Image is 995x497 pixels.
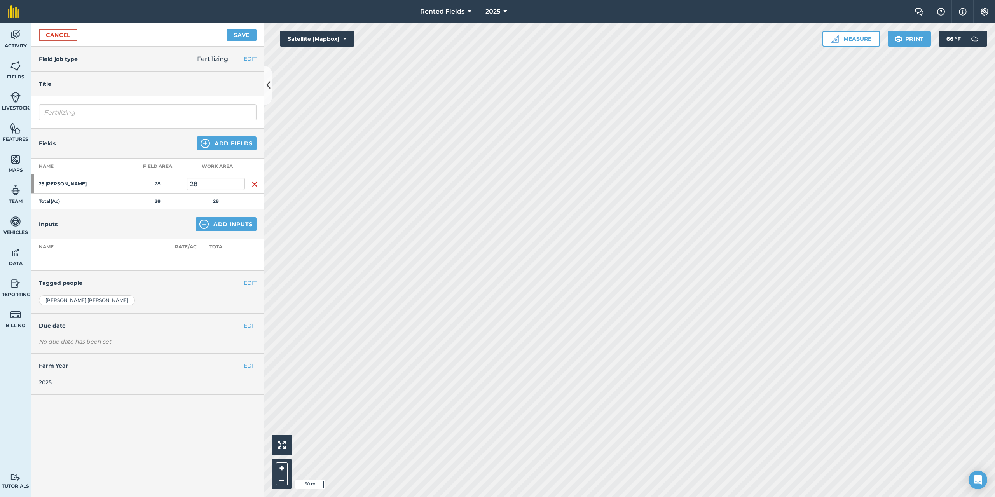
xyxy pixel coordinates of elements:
[888,31,931,47] button: Print
[10,278,21,289] img: svg+xml;base64,PD94bWwgdmVyc2lvbj0iMS4wIiBlbmNvZGluZz0idXRmLTgiPz4KPCEtLSBHZW5lcmF0b3I6IEFkb2JlIE...
[278,441,286,449] img: Four arrows, one pointing top left, one top right, one bottom right and the last bottom left
[39,29,77,41] a: Cancel
[39,279,257,287] h4: Tagged people
[10,474,21,481] img: svg+xml;base64,PD94bWwgdmVyc2lvbj0iMS4wIiBlbmNvZGluZz0idXRmLTgiPz4KPCEtLSBHZW5lcmF0b3I6IEFkb2JlIE...
[227,29,257,41] button: Save
[959,7,967,16] img: svg+xml;base64,PHN2ZyB4bWxucz0iaHR0cDovL3d3dy53My5vcmcvMjAwMC9zdmciIHdpZHRoPSIxNyIgaGVpZ2h0PSIxNy...
[8,5,19,18] img: fieldmargin Logo
[31,159,128,174] th: Name
[10,185,21,196] img: svg+xml;base64,PD94bWwgdmVyc2lvbj0iMS4wIiBlbmNvZGluZz0idXRmLTgiPz4KPCEtLSBHZW5lcmF0b3I6IEFkb2JlIE...
[10,247,21,258] img: svg+xml;base64,PD94bWwgdmVyc2lvbj0iMS4wIiBlbmNvZGluZz0idXRmLTgiPz4KPCEtLSBHZW5lcmF0b3I6IEFkb2JlIE...
[939,31,987,47] button: 66 °F
[31,239,109,255] th: Name
[895,34,902,44] img: svg+xml;base64,PHN2ZyB4bWxucz0iaHR0cDovL3d3dy53My5vcmcvMjAwMC9zdmciIHdpZHRoPSIxOSIgaGVpZ2h0PSIyNC...
[980,8,989,16] img: A cog icon
[946,31,961,47] span: 66 ° F
[200,255,245,271] td: —
[10,122,21,134] img: svg+xml;base64,PHN2ZyB4bWxucz0iaHR0cDovL3d3dy53My5vcmcvMjAwMC9zdmciIHdpZHRoPSI1NiIgaGVpZ2h0PSI2MC...
[140,255,171,271] td: —
[31,255,109,271] td: —
[831,35,839,43] img: Ruler icon
[199,220,209,229] img: svg+xml;base64,PHN2ZyB4bWxucz0iaHR0cDovL3d3dy53My5vcmcvMjAwMC9zdmciIHdpZHRoPSIxNCIgaGVpZ2h0PSIyNC...
[420,7,464,16] span: Rented Fields
[822,31,880,47] button: Measure
[39,104,257,120] input: What needs doing?
[155,198,161,204] strong: 28
[244,54,257,63] button: EDIT
[197,55,228,63] span: Fertilizing
[39,139,56,148] h4: Fields
[201,139,210,148] img: svg+xml;base64,PHN2ZyB4bWxucz0iaHR0cDovL3d3dy53My5vcmcvMjAwMC9zdmciIHdpZHRoPSIxNCIgaGVpZ2h0PSIyNC...
[109,255,140,271] td: —
[171,239,200,255] th: Rate/ Ac
[187,159,245,174] th: Work area
[936,8,946,16] img: A question mark icon
[197,136,257,150] button: Add Fields
[39,321,257,330] h4: Due date
[39,220,58,228] h4: Inputs
[244,321,257,330] button: EDIT
[10,216,21,227] img: svg+xml;base64,PD94bWwgdmVyc2lvbj0iMS4wIiBlbmNvZGluZz0idXRmLTgiPz4KPCEtLSBHZW5lcmF0b3I6IEFkb2JlIE...
[213,198,219,204] strong: 28
[244,279,257,287] button: EDIT
[969,471,987,489] div: Open Intercom Messenger
[276,474,288,485] button: –
[10,29,21,41] img: svg+xml;base64,PD94bWwgdmVyc2lvbj0iMS4wIiBlbmNvZGluZz0idXRmLTgiPz4KPCEtLSBHZW5lcmF0b3I6IEFkb2JlIE...
[10,91,21,103] img: svg+xml;base64,PD94bWwgdmVyc2lvbj0iMS4wIiBlbmNvZGluZz0idXRmLTgiPz4KPCEtLSBHZW5lcmF0b3I6IEFkb2JlIE...
[244,361,257,370] button: EDIT
[196,217,257,231] button: Add Inputs
[39,361,257,370] h4: Farm Year
[967,31,983,47] img: svg+xml;base64,PD94bWwgdmVyc2lvbj0iMS4wIiBlbmNvZGluZz0idXRmLTgiPz4KPCEtLSBHZW5lcmF0b3I6IEFkb2JlIE...
[39,378,257,387] div: 2025
[200,239,245,255] th: Total
[280,31,354,47] button: Satellite (Mapbox)
[915,8,924,16] img: Two speech bubbles overlapping with the left bubble in the forefront
[128,174,187,194] td: 28
[10,153,21,165] img: svg+xml;base64,PHN2ZyB4bWxucz0iaHR0cDovL3d3dy53My5vcmcvMjAwMC9zdmciIHdpZHRoPSI1NiIgaGVpZ2h0PSI2MC...
[39,80,257,88] h4: Title
[39,295,135,305] div: [PERSON_NAME] [PERSON_NAME]
[10,309,21,321] img: svg+xml;base64,PD94bWwgdmVyc2lvbj0iMS4wIiBlbmNvZGluZz0idXRmLTgiPz4KPCEtLSBHZW5lcmF0b3I6IEFkb2JlIE...
[39,181,99,187] strong: 25 [PERSON_NAME]
[39,55,78,63] h4: Field job type
[39,198,60,204] strong: Total ( Ac )
[171,255,200,271] td: —
[39,338,257,345] div: No due date has been set
[10,60,21,72] img: svg+xml;base64,PHN2ZyB4bWxucz0iaHR0cDovL3d3dy53My5vcmcvMjAwMC9zdmciIHdpZHRoPSI1NiIgaGVpZ2h0PSI2MC...
[485,7,500,16] span: 2025
[251,180,258,189] img: svg+xml;base64,PHN2ZyB4bWxucz0iaHR0cDovL3d3dy53My5vcmcvMjAwMC9zdmciIHdpZHRoPSIxNiIgaGVpZ2h0PSIyNC...
[128,159,187,174] th: Field Area
[276,462,288,474] button: +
